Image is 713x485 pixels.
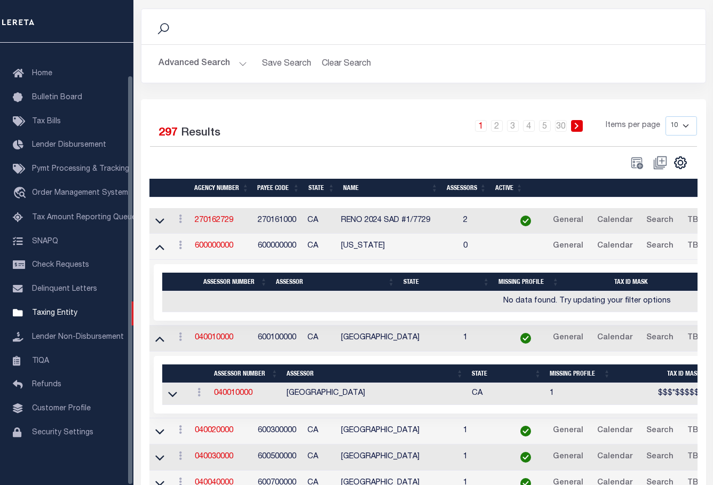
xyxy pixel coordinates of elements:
[303,444,337,471] td: CA
[520,426,531,436] img: check-icon-green.svg
[641,330,678,347] a: Search
[32,429,93,436] span: Security Settings
[555,120,567,132] a: 30
[475,120,487,132] a: 1
[195,334,233,341] a: 040010000
[253,444,303,471] td: 600500000
[539,120,551,132] a: 5
[520,333,531,344] img: check-icon-green.svg
[507,120,519,132] a: 3
[159,128,178,139] span: 297
[32,405,91,412] span: Customer Profile
[32,261,89,269] span: Check Requests
[683,423,712,440] a: TBRs
[32,118,61,125] span: Tax Bills
[592,330,637,347] a: Calendar
[563,273,708,291] th: Tax ID Mask: activate to sort column ascending
[32,165,129,173] span: Pymt Processing & Tracking
[318,53,376,74] button: Clear Search
[548,423,588,440] a: General
[253,208,303,234] td: 270161000
[468,364,545,383] th: State: activate to sort column ascending
[253,179,304,197] th: Payee Code: activate to sort column ascending
[339,179,442,197] th: Name: activate to sort column ascending
[337,208,459,234] td: RENO 2024 SAD #1/7729
[641,212,678,229] a: Search
[459,418,508,444] td: 1
[32,309,77,317] span: Taxing Entity
[32,189,128,197] span: Order Management System
[303,234,337,260] td: CA
[459,325,508,352] td: 1
[399,273,494,291] th: State: activate to sort column ascending
[337,444,459,471] td: [GEOGRAPHIC_DATA]
[32,70,52,77] span: Home
[592,423,637,440] a: Calendar
[256,53,318,74] button: Save Search
[548,212,588,229] a: General
[459,208,508,234] td: 2
[520,452,531,463] img: check-icon-green.svg
[337,418,459,444] td: [GEOGRAPHIC_DATA]
[32,381,61,388] span: Refunds
[214,389,252,397] a: 040010000
[494,273,564,291] th: Missing Profile: activate to sort column ascending
[303,208,337,234] td: CA
[337,234,459,260] td: [US_STATE]
[190,179,253,197] th: Agency Number: activate to sort column ascending
[442,179,491,197] th: Assessors: activate to sort column ascending
[683,330,712,347] a: TBRs
[195,242,233,250] a: 600000000
[548,238,588,255] a: General
[337,325,459,352] td: [GEOGRAPHIC_DATA]
[32,357,49,364] span: TIQA
[199,273,272,291] th: Assessor Number: activate to sort column ascending
[683,238,712,255] a: TBRs
[520,216,531,226] img: check-icon-green.svg
[606,120,660,132] span: Items per page
[459,234,508,260] td: 0
[195,453,233,460] a: 040030000
[272,273,399,291] th: Assessor: activate to sort column ascending
[303,418,337,444] td: CA
[195,217,233,224] a: 270162729
[32,285,97,293] span: Delinquent Letters
[32,94,82,101] span: Bulletin Board
[459,444,508,471] td: 1
[253,418,303,444] td: 600300000
[491,179,527,197] th: Active: activate to sort column ascending
[13,187,30,201] i: travel_explore
[32,237,58,245] span: SNAPQ
[592,238,637,255] a: Calendar
[468,383,545,405] td: CA
[32,214,136,221] span: Tax Amount Reporting Queue
[210,364,282,383] th: Assessor Number: activate to sort column ascending
[548,330,588,347] a: General
[523,120,535,132] a: 4
[304,179,339,197] th: State: activate to sort column ascending
[491,120,503,132] a: 2
[282,383,468,405] td: [GEOGRAPHIC_DATA]
[181,125,220,142] label: Results
[545,383,615,405] td: 1
[683,449,712,466] a: TBRs
[195,427,233,434] a: 040020000
[683,212,712,229] a: TBRs
[548,449,588,466] a: General
[32,333,124,341] span: Lender Non-Disbursement
[253,325,303,352] td: 600100000
[641,238,678,255] a: Search
[592,212,637,229] a: Calendar
[159,53,247,74] button: Advanced Search
[592,449,637,466] a: Calendar
[641,449,678,466] a: Search
[282,364,468,383] th: Assessor: activate to sort column ascending
[545,364,615,383] th: Missing Profile: activate to sort column ascending
[32,141,106,149] span: Lender Disbursement
[303,325,337,352] td: CA
[253,234,303,260] td: 600000000
[641,423,678,440] a: Search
